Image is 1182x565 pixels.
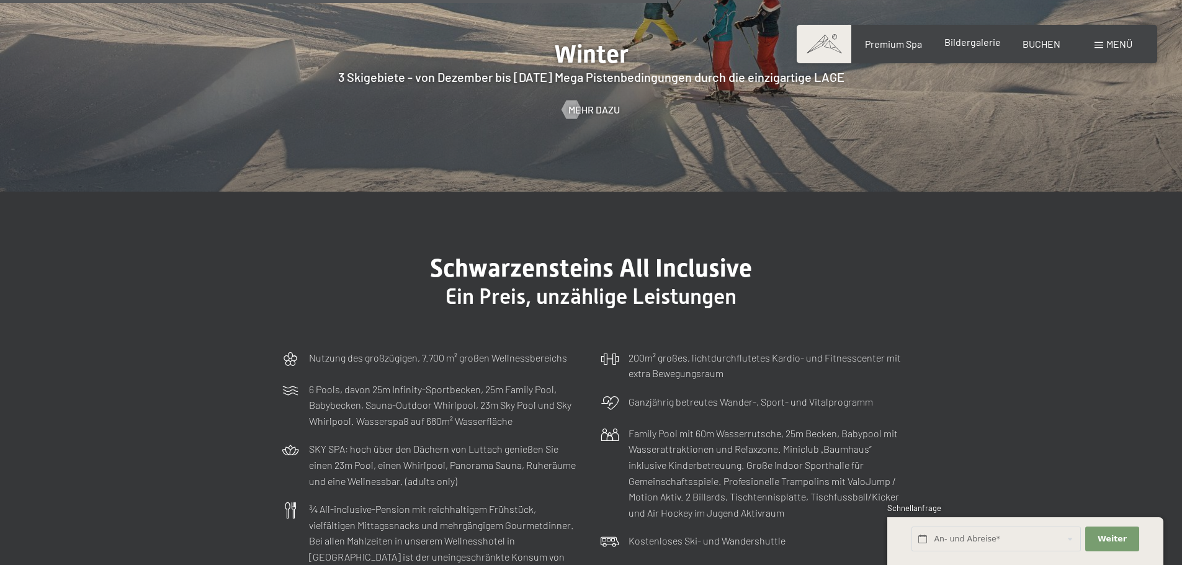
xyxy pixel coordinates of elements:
[1023,38,1060,50] a: BUCHEN
[445,284,737,309] span: Ein Preis, unzählige Leistungen
[1085,527,1139,552] button: Weiter
[944,36,1001,48] a: Bildergalerie
[309,441,582,489] p: SKY SPA: hoch über den Dächern von Luttach genießen Sie einen 23m Pool, einen Whirlpool, Panorama...
[568,103,620,117] span: Mehr dazu
[865,38,922,50] a: Premium Spa
[1106,38,1132,50] span: Menü
[629,350,902,381] p: 200m² großes, lichtdurchflutetes Kardio- und Fitnesscenter mit extra Bewegungsraum
[309,381,582,429] p: 6 Pools, davon 25m Infinity-Sportbecken, 25m Family Pool, Babybecken, Sauna-Outdoor Whirlpool, 23...
[629,425,902,521] p: Family Pool mit 60m Wasserrutsche, 25m Becken, Babypool mit Wasserattraktionen und Relaxzone. Min...
[629,533,786,549] p: Kostenloses Ski- und Wandershuttle
[629,394,873,410] p: Ganzjährig betreutes Wander-, Sport- und Vitalprogramm
[430,254,752,283] span: Schwarzensteins All Inclusive
[562,103,620,117] a: Mehr dazu
[887,503,941,513] span: Schnellanfrage
[309,350,567,366] p: Nutzung des großzügigen, 7.700 m² großen Wellnessbereichs
[1098,533,1127,545] span: Weiter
